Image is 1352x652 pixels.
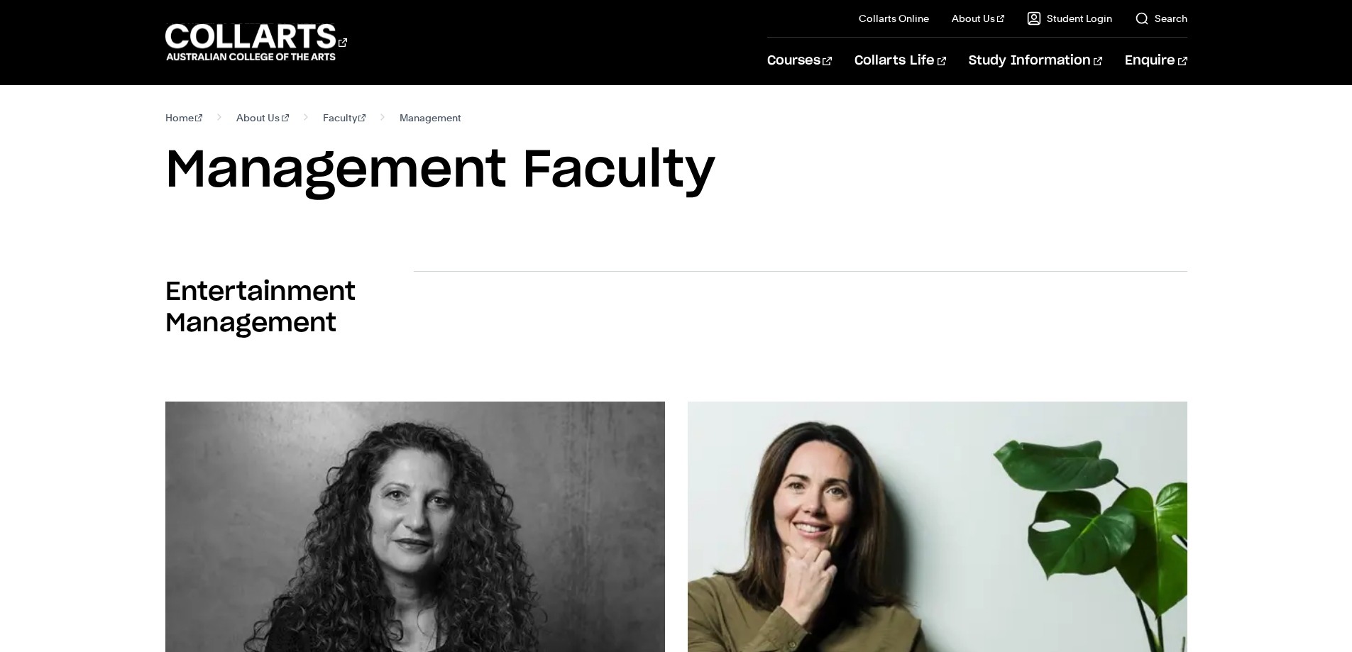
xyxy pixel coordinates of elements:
a: Study Information [969,38,1102,84]
a: Home [165,108,203,128]
a: Faculty [323,108,366,128]
a: Student Login [1027,11,1112,26]
a: Enquire [1125,38,1187,84]
div: Go to homepage [165,22,347,62]
a: About Us [952,11,1004,26]
h1: Management Faculty [165,139,1187,203]
a: Collarts Life [854,38,946,84]
a: Courses [767,38,832,84]
a: About Us [236,108,289,128]
span: Management [400,108,461,128]
a: Collarts Online [859,11,929,26]
h2: Entertainment Management [165,277,414,339]
a: Search [1135,11,1187,26]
